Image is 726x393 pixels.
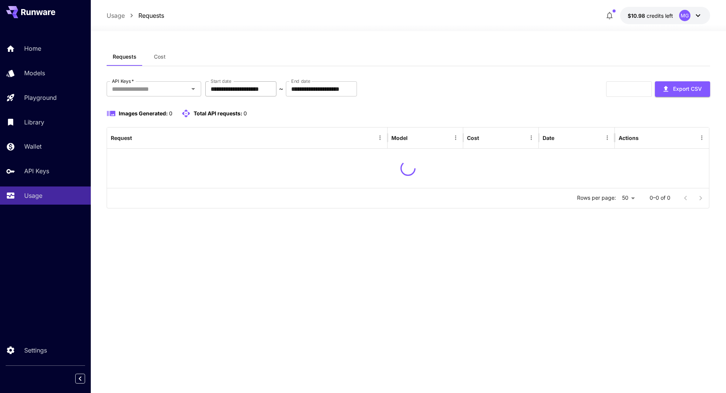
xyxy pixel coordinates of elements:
button: Menu [697,132,707,143]
div: Model [391,135,408,141]
label: Start date [211,78,231,84]
button: Menu [526,132,537,143]
p: Usage [24,191,42,200]
span: credits left [647,12,673,19]
p: Models [24,68,45,78]
a: Requests [138,11,164,20]
div: Date [543,135,554,141]
button: Collapse sidebar [75,374,85,384]
p: Rows per page: [577,194,616,202]
span: Requests [113,53,137,60]
button: Sort [408,132,419,143]
button: Menu [450,132,461,143]
button: $10.9825MG [620,7,710,24]
p: Settings [24,346,47,355]
p: 0–0 of 0 [650,194,670,202]
div: Cost [467,135,479,141]
div: 50 [619,193,638,203]
button: Menu [602,132,613,143]
nav: breadcrumb [107,11,164,20]
button: Sort [555,132,566,143]
span: Images Generated: [119,110,168,117]
div: Collapse sidebar [81,372,91,385]
div: MG [679,10,690,21]
span: 0 [169,110,172,117]
label: API Keys [112,78,134,84]
button: Export CSV [655,81,710,97]
p: Home [24,44,41,53]
label: End date [291,78,310,84]
span: Total API requests: [194,110,242,117]
button: Open [188,84,199,94]
p: Playground [24,93,57,102]
span: $10.98 [628,12,647,19]
div: Request [111,135,132,141]
p: API Keys [24,166,49,176]
span: Cost [154,53,166,60]
button: Menu [375,132,385,143]
span: 0 [244,110,247,117]
div: Actions [619,135,639,141]
a: Usage [107,11,125,20]
div: $10.9825 [628,12,673,20]
p: Wallet [24,142,42,151]
button: Sort [480,132,490,143]
button: Sort [133,132,143,143]
p: ~ [279,84,283,93]
p: Library [24,118,44,127]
